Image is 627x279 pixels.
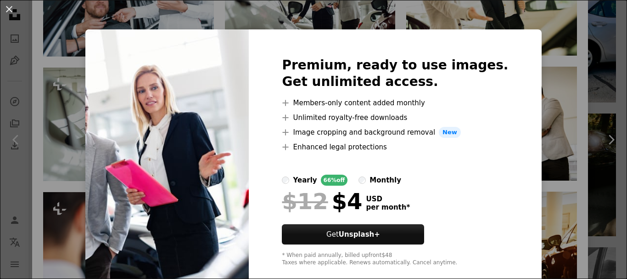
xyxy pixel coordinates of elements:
div: yearly [293,175,317,186]
strong: Unsplash+ [339,230,380,239]
div: * When paid annually, billed upfront $48 Taxes where applicable. Renews automatically. Cancel any... [282,252,508,267]
span: $12 [282,189,328,213]
li: Enhanced legal protections [282,142,508,153]
h2: Premium, ready to use images. Get unlimited access. [282,57,508,90]
span: USD [366,195,410,203]
div: $4 [282,189,362,213]
span: New [439,127,461,138]
li: Unlimited royalty-free downloads [282,112,508,123]
li: Members-only content added monthly [282,97,508,108]
button: GetUnsplash+ [282,224,424,245]
input: monthly [358,177,366,184]
span: per month * [366,203,410,211]
li: Image cropping and background removal [282,127,508,138]
input: yearly66%off [282,177,289,184]
div: monthly [369,175,401,186]
div: 66% off [321,175,348,186]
